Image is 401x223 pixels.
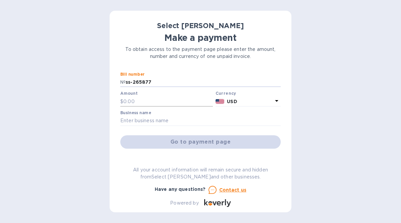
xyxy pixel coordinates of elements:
p: Powered by [170,200,198,207]
h1: Make a payment [120,32,281,43]
p: All your account information will remain secure and hidden from Select [PERSON_NAME] and other bu... [120,166,281,180]
input: Enter bill number [126,77,281,87]
u: Contact us [219,187,247,193]
label: Amount [120,92,137,96]
b: Currency [216,91,236,96]
label: Bill number [120,72,144,76]
img: USD [216,99,225,104]
input: 0.00 [123,96,213,106]
p: $ [120,98,123,105]
input: Enter business name [120,116,281,126]
b: USD [227,99,237,104]
p: № [120,79,126,86]
b: Have any questions? [155,187,206,192]
p: To obtain access to the payment page please enter the amount, number and currency of one unpaid i... [120,46,281,60]
label: Business name [120,111,151,115]
b: Select [PERSON_NAME] [157,21,244,30]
